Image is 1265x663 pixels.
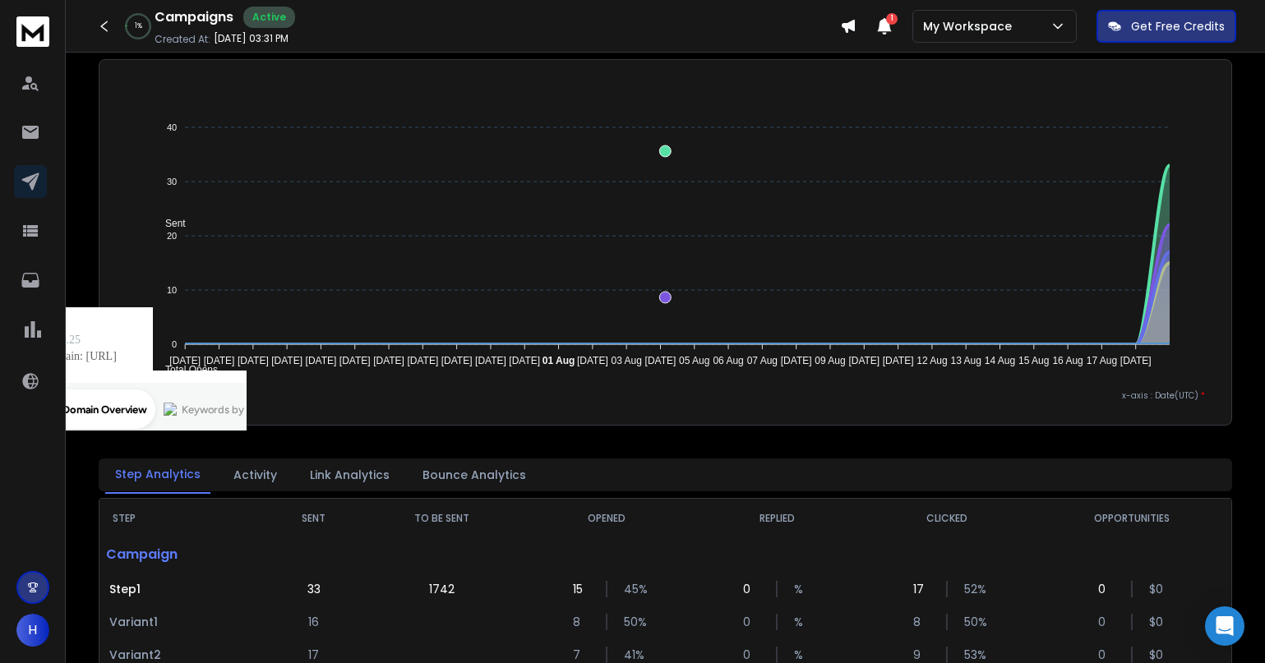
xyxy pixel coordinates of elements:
[224,457,287,493] button: Activity
[203,355,234,366] tspan: [DATE]
[1018,355,1049,366] tspan: 15 Aug
[781,355,812,366] tspan: [DATE]
[16,614,49,647] button: H
[1149,647,1166,663] p: $ 0
[913,581,930,597] p: 17
[624,581,640,597] p: 45 %
[26,43,39,56] img: website_grey.svg
[886,13,898,25] span: 1
[916,355,947,366] tspan: 12 Aug
[271,355,302,366] tspan: [DATE]
[153,218,186,229] span: Sent
[265,499,362,538] th: SENT
[1149,614,1166,630] p: $ 0
[164,95,177,108] img: tab_keywords_by_traffic_grey.svg
[305,355,336,366] tspan: [DATE]
[109,647,255,663] p: Variant 2
[883,355,914,366] tspan: [DATE]
[169,355,201,366] tspan: [DATE]
[475,355,506,366] tspan: [DATE]
[99,499,265,538] th: STEP
[743,614,759,630] p: 0
[407,355,438,366] tspan: [DATE]
[747,355,778,366] tspan: 07 Aug
[713,355,743,366] tspan: 06 Aug
[373,355,404,366] tspan: [DATE]
[964,614,981,630] p: 50 %
[109,614,255,630] p: Variant 1
[126,389,1205,402] p: x-axis : Date(UTC)
[743,581,759,597] p: 0
[109,581,255,597] p: Step 1
[362,499,521,538] th: TO BE SENT
[1149,581,1166,597] p: $ 0
[1131,18,1225,35] p: Get Free Credits
[913,614,930,630] p: 8
[611,355,641,366] tspan: 03 Aug
[441,355,473,366] tspan: [DATE]
[573,581,589,597] p: 15
[155,7,233,27] h1: Campaigns
[542,355,575,366] tspan: 01 Aug
[573,614,589,630] p: 8
[862,499,1032,538] th: CLICKED
[44,95,58,108] img: tab_domain_overview_orange.svg
[964,581,981,597] p: 52 %
[1098,614,1115,630] p: 0
[679,355,709,366] tspan: 05 Aug
[1032,499,1231,538] th: OPPORTUNITIES
[645,355,676,366] tspan: [DATE]
[105,456,210,494] button: Step Analytics
[413,457,536,493] button: Bounce Analytics
[167,231,177,241] tspan: 20
[167,122,177,132] tspan: 40
[951,355,981,366] tspan: 13 Aug
[573,647,589,663] p: 7
[155,33,210,46] p: Created At:
[985,355,1015,366] tspan: 14 Aug
[794,581,810,597] p: %
[429,581,455,597] p: 1742
[1087,355,1117,366] tspan: 17 Aug
[182,97,277,108] div: Keywords by Traffic
[46,26,81,39] div: v 4.0.25
[624,614,640,630] p: 50 %
[172,339,177,349] tspan: 0
[167,285,177,295] tspan: 10
[1053,355,1083,366] tspan: 16 Aug
[1096,10,1236,43] button: Get Free Credits
[692,499,862,538] th: REPLIED
[624,647,640,663] p: 41 %
[913,647,930,663] p: 9
[794,614,810,630] p: %
[308,647,319,663] p: 17
[1205,606,1244,646] div: Open Intercom Messenger
[308,614,319,630] p: 16
[743,647,759,663] p: 0
[300,457,399,493] button: Link Analytics
[307,581,321,597] p: 33
[214,32,289,45] p: [DATE] 03:31 PM
[923,18,1018,35] p: My Workspace
[577,355,608,366] tspan: [DATE]
[339,355,371,366] tspan: [DATE]
[1098,581,1115,597] p: 0
[62,97,147,108] div: Domain Overview
[509,355,540,366] tspan: [DATE]
[26,26,39,39] img: logo_orange.svg
[99,538,265,571] p: Campaign
[16,16,49,47] img: logo
[238,355,269,366] tspan: [DATE]
[43,43,117,56] div: Domain: [URL]
[964,647,981,663] p: 53 %
[815,355,845,366] tspan: 09 Aug
[522,499,692,538] th: OPENED
[1098,647,1115,663] p: 0
[153,364,218,375] span: Total Opens
[1120,355,1152,366] tspan: [DATE]
[167,177,177,186] tspan: 30
[243,7,295,28] div: Active
[794,647,810,663] p: %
